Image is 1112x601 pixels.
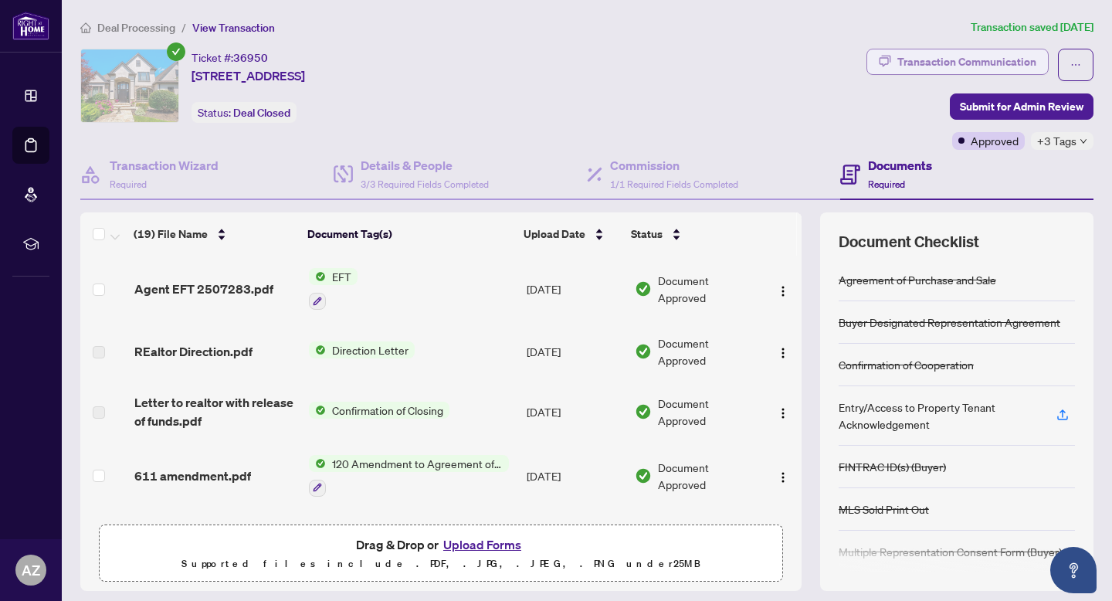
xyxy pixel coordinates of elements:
[134,393,297,430] span: Letter to realtor with release of funds.pdf
[192,21,275,35] span: View Transaction
[771,339,795,364] button: Logo
[839,314,1060,331] div: Buyer Designated Representation Agreement
[658,395,758,429] span: Document Approved
[1080,138,1087,145] span: down
[635,280,652,297] img: Document Status
[658,459,758,493] span: Document Approved
[520,322,629,381] td: [DATE]
[81,49,178,122] img: IMG-40710920_1.jpg
[771,463,795,488] button: Logo
[839,501,929,518] div: MLS Sold Print Out
[839,356,974,373] div: Confirmation of Cooperation
[839,543,1062,560] div: Multiple Representation Consent Form (Buyer)
[771,277,795,301] button: Logo
[635,467,652,484] img: Document Status
[625,212,759,256] th: Status
[631,226,663,243] span: Status
[134,280,273,298] span: Agent EFT 2507283.pdf
[192,66,305,85] span: [STREET_ADDRESS]
[309,341,326,358] img: Status Icon
[326,268,358,285] span: EFT
[1050,547,1097,593] button: Open asap
[520,443,629,509] td: [DATE]
[361,156,489,175] h4: Details & People
[839,271,996,288] div: Agreement of Purchase and Sale
[520,509,629,576] td: [DATE]
[897,49,1036,74] div: Transaction Communication
[839,399,1038,433] div: Entry/Access to Property Tenant Acknowledgement
[309,455,326,472] img: Status Icon
[100,525,782,582] span: Drag & Drop orUpload FormsSupported files include .PDF, .JPG, .JPEG, .PNG under25MB
[167,42,185,61] span: check-circle
[192,102,297,123] div: Status:
[960,94,1083,119] span: Submit for Admin Review
[971,132,1019,149] span: Approved
[127,212,301,256] th: (19) File Name
[12,12,49,40] img: logo
[868,178,905,190] span: Required
[181,19,186,36] li: /
[839,231,979,253] span: Document Checklist
[517,212,625,256] th: Upload Date
[610,156,738,175] h4: Commission
[326,402,449,419] span: Confirmation of Closing
[233,51,268,65] span: 36950
[97,21,175,35] span: Deal Processing
[610,178,738,190] span: 1/1 Required Fields Completed
[971,19,1093,36] article: Transaction saved [DATE]
[361,178,489,190] span: 3/3 Required Fields Completed
[520,256,629,322] td: [DATE]
[134,467,251,485] span: 611 amendment.pdf
[520,381,629,443] td: [DATE]
[80,22,91,33] span: home
[635,343,652,360] img: Document Status
[309,341,415,358] button: Status IconDirection Letter
[109,555,773,573] p: Supported files include .PDF, .JPG, .JPEG, .PNG under 25 MB
[658,272,758,306] span: Document Approved
[771,399,795,424] button: Logo
[309,268,326,285] img: Status Icon
[301,212,518,256] th: Document Tag(s)
[439,535,526,555] button: Upload Forms
[110,178,147,190] span: Required
[950,93,1093,120] button: Submit for Admin Review
[356,535,526,555] span: Drag & Drop or
[134,342,253,361] span: REaltor Direction.pdf
[777,407,789,419] img: Logo
[524,226,585,243] span: Upload Date
[309,402,326,419] img: Status Icon
[777,471,789,484] img: Logo
[326,341,415,358] span: Direction Letter
[309,455,509,497] button: Status Icon120 Amendment to Agreement of Purchase and Sale
[326,455,509,472] span: 120 Amendment to Agreement of Purchase and Sale
[839,458,946,475] div: FINTRAC ID(s) (Buyer)
[233,106,290,120] span: Deal Closed
[309,268,358,310] button: Status IconEFT
[866,49,1049,75] button: Transaction Communication
[22,559,40,581] span: AZ
[658,334,758,368] span: Document Approved
[777,347,789,359] img: Logo
[192,49,268,66] div: Ticket #:
[110,156,219,175] h4: Transaction Wizard
[1037,132,1076,150] span: +3 Tags
[868,156,932,175] h4: Documents
[309,402,449,419] button: Status IconConfirmation of Closing
[777,285,789,297] img: Logo
[635,403,652,420] img: Document Status
[134,226,208,243] span: (19) File Name
[1070,59,1081,70] span: ellipsis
